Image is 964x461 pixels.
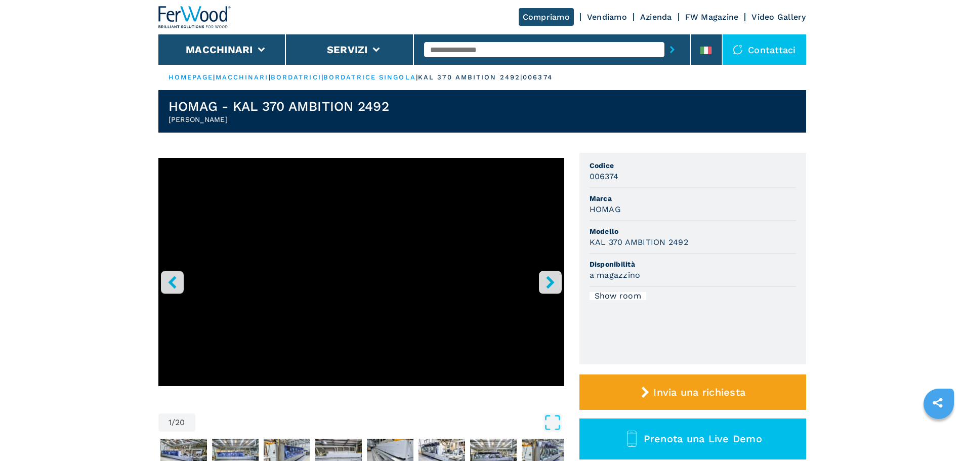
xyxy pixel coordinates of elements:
[169,114,389,124] h2: [PERSON_NAME]
[653,386,745,398] span: Invia una richiesta
[213,73,215,81] span: |
[590,193,796,203] span: Marca
[198,413,562,432] button: Open Fullscreen
[269,73,271,81] span: |
[158,6,231,28] img: Ferwood
[579,374,806,410] button: Invia una richiesta
[161,271,184,294] button: left-button
[186,44,253,56] button: Macchinari
[169,418,172,427] span: 1
[751,12,806,22] a: Video Gallery
[921,415,956,453] iframe: Chat
[590,269,641,281] h3: a magazzino
[723,34,806,65] div: Contattaci
[169,98,389,114] h1: HOMAG - KAL 370 AMBITION 2492
[158,158,564,386] iframe: Bordatrice Singola in azione - HOMAG - KAL 370 AMBITION 2492 - Ferwoodgroup - 006374
[323,73,416,81] a: bordatrice singola
[321,73,323,81] span: |
[590,171,619,182] h3: 006374
[590,226,796,236] span: Modello
[590,203,621,215] h3: HOMAG
[271,73,321,81] a: bordatrici
[640,12,672,22] a: Azienda
[539,271,562,294] button: right-button
[175,418,185,427] span: 20
[418,73,523,82] p: kal 370 ambition 2492 |
[590,236,688,248] h3: KAL 370 AMBITION 2492
[644,433,762,445] span: Prenota una Live Demo
[579,418,806,459] button: Prenota una Live Demo
[590,160,796,171] span: Codice
[519,8,574,26] a: Compriamo
[216,73,269,81] a: macchinari
[169,73,214,81] a: HOMEPAGE
[590,259,796,269] span: Disponibilità
[416,73,418,81] span: |
[158,158,564,403] div: Go to Slide 1
[733,45,743,55] img: Contattaci
[685,12,739,22] a: FW Magazine
[587,12,627,22] a: Vendiamo
[523,73,553,82] p: 006374
[925,390,950,415] a: sharethis
[172,418,175,427] span: /
[664,38,680,61] button: submit-button
[590,292,646,300] div: Show room
[327,44,368,56] button: Servizi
